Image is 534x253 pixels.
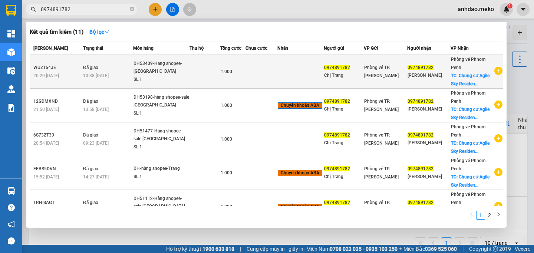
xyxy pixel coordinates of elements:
[364,99,399,112] span: Phòng vé TP. [PERSON_NAME]
[221,69,232,74] span: 1.000
[278,102,322,109] span: Chuyển khoản ABA
[451,174,489,188] span: TC: Chung cư Agile Sky Residen...
[7,85,15,93] img: warehouse-icon
[408,99,434,104] span: 0974891782
[467,211,476,220] li: Previous Page
[133,93,189,109] div: DH53198-hàng shopee-sale [GEOGRAPHIC_DATA]
[33,107,59,112] span: 21:50 [DATE]
[451,158,485,171] span: Phòng vé Phnom Penh
[494,202,502,210] span: plus-circle
[485,211,494,219] a: 2
[7,48,15,56] img: warehouse-icon
[324,105,363,113] div: Chị Trang
[83,99,98,104] span: Đã giao
[33,141,59,146] span: 20:54 [DATE]
[83,174,109,180] span: 14:27 [DATE]
[451,46,469,51] span: VP Nhận
[83,46,103,51] span: Trạng thái
[408,72,450,79] div: [PERSON_NAME]
[133,173,189,181] div: SL: 1
[324,200,350,205] span: 0974891782
[324,166,350,171] span: 0974891782
[278,170,322,177] span: Chuyển khoản ABA
[33,98,81,105] div: 12GDMXND
[451,124,485,138] span: Phòng vé Phnom Penh
[89,29,109,35] strong: Bộ lọc
[133,46,154,51] span: Món hàng
[408,166,434,171] span: 0974891782
[33,174,59,180] span: 15:52 [DATE]
[189,46,204,51] span: Thu hộ
[451,73,489,86] span: TC: Chung cư Agile Sky Residen...
[408,173,450,181] div: [PERSON_NAME]
[41,5,128,13] input: Tìm tên, số ĐT hoặc mã đơn
[408,139,450,147] div: [PERSON_NAME]
[133,143,189,151] div: SL: 1
[33,73,59,78] span: 20:20 [DATE]
[220,46,241,51] span: Tổng cước
[476,211,485,220] li: 1
[133,60,189,76] div: DH53409-Hang shopee-[GEOGRAPHIC_DATA]
[130,6,134,13] span: close-circle
[451,91,485,104] span: Phòng vé Phnom Penh
[407,46,431,51] span: Người nhận
[451,141,489,154] span: TC: Chung cư Agile Sky Residen...
[364,46,378,51] span: VP Gửi
[33,64,81,72] div: WUZT64JE
[324,132,350,138] span: 0974891782
[494,67,502,75] span: plus-circle
[221,204,232,209] span: 1.000
[30,28,83,36] h3: Kết quả tìm kiếm ( 11 )
[83,73,109,78] span: 10:38 [DATE]
[496,212,501,217] span: right
[364,200,399,213] span: Phòng vé TP. [PERSON_NAME]
[133,109,189,118] div: SL: 1
[221,103,232,108] span: 1.000
[494,134,502,142] span: plus-circle
[245,46,267,51] span: Chưa cước
[324,99,350,104] span: 0974891782
[104,29,109,34] span: down
[133,76,189,84] div: SL: 1
[364,65,399,78] span: Phòng vé TP. [PERSON_NAME]
[221,170,232,175] span: 1.000
[494,101,502,109] span: plus-circle
[83,132,98,138] span: Đã giao
[83,65,98,70] span: Đã giao
[83,107,109,112] span: 13:58 [DATE]
[451,57,485,70] span: Phòng vé Phnom Penh
[467,211,476,220] button: left
[133,195,189,211] div: DH51112-Hàng shopee-sale [GEOGRAPHIC_DATA]
[8,204,15,211] span: question-circle
[485,211,494,220] li: 2
[364,166,399,180] span: Phòng vé TP. [PERSON_NAME]
[33,131,81,139] div: 6S73ZT33
[451,192,485,205] span: Phòng vé Phnom Penh
[33,46,68,51] span: [PERSON_NAME]
[451,107,489,120] span: TC: Chung cư Agile Sky Residen...
[33,165,81,173] div: EEBS5DVN
[83,26,115,38] button: Bộ lọcdown
[7,104,15,112] img: solution-icon
[494,168,502,176] span: plus-circle
[8,221,15,228] span: notification
[408,65,434,70] span: 0974891782
[494,211,503,220] button: right
[7,30,15,37] img: dashboard-icon
[324,173,363,181] div: Chị Trang
[133,127,189,143] div: DH51477-Hàng shopee-sale [GEOGRAPHIC_DATA]
[324,46,344,51] span: Người gửi
[33,199,81,207] div: TRHISAGT
[277,46,288,51] span: Nhãn
[31,7,36,12] span: search
[6,5,16,16] img: logo-vxr
[408,105,450,113] div: [PERSON_NAME]
[324,139,363,147] div: Chị Trang
[133,165,189,173] div: DH-hàng shopee-Trang
[221,137,232,142] span: 1.000
[408,200,434,205] span: 0974891782
[469,212,474,217] span: left
[324,72,363,79] div: Chị Trang
[364,132,399,146] span: Phòng vé TP. [PERSON_NAME]
[83,166,98,171] span: Đã giao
